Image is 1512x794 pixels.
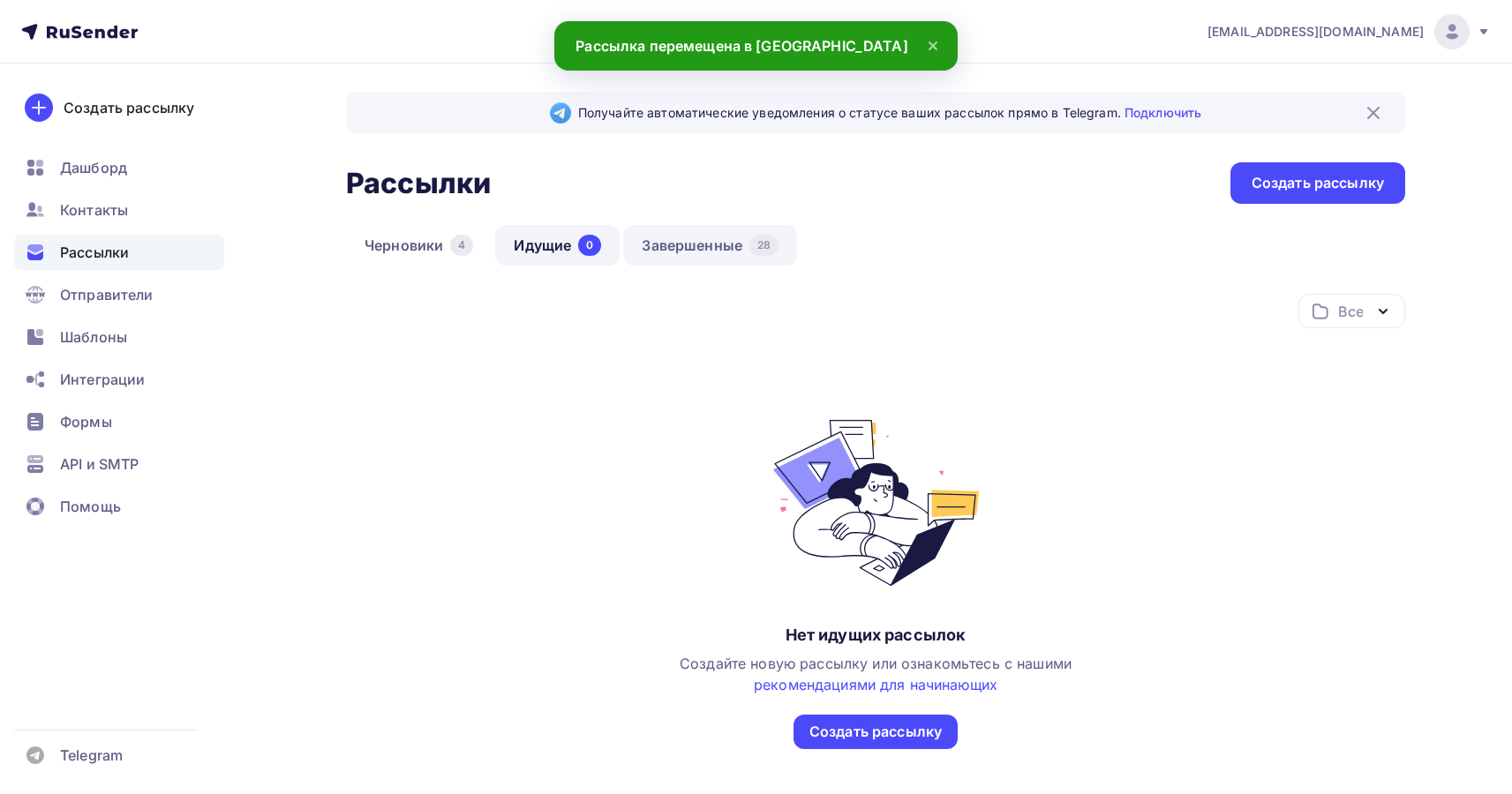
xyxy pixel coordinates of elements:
div: Создать рассылку [809,722,942,742]
a: Идущие0 [495,225,620,266]
a: Формы [14,404,224,439]
a: Дашборд [14,150,224,185]
h2: Рассылки [346,166,491,201]
span: Формы [60,411,112,432]
span: Рассылки [60,242,129,263]
a: рекомендациями для начинающих [754,676,997,693]
div: 0 [578,235,601,256]
span: Интеграции [60,369,145,390]
a: Подключить [1125,105,1201,120]
a: Шаблоны [14,319,224,355]
span: Получайте автоматические уведомления о статусе ваших рассылок прямо в Telegram. [578,104,1201,122]
span: Контакты [60,199,128,221]
span: [EMAIL_ADDRESS][DOMAIN_NAME] [1207,23,1424,41]
img: Telegram [550,102,571,124]
div: 4 [450,235,473,256]
div: 28 [749,235,779,256]
span: Отправители [60,284,154,305]
a: Отправители [14,277,224,312]
a: Завершенные28 [623,225,797,266]
a: Контакты [14,192,224,228]
span: Помощь [60,496,121,517]
span: Создайте новую рассылку или ознакомьтесь с нашими [680,655,1072,693]
button: Все [1298,294,1405,328]
a: [EMAIL_ADDRESS][DOMAIN_NAME] [1207,14,1491,49]
span: Дашборд [60,157,127,178]
span: Шаблоны [60,326,127,348]
div: Нет идущих рассылок [786,625,967,646]
div: Все [1338,301,1363,322]
a: Рассылки [14,235,224,270]
div: Создать рассылку [1252,173,1384,193]
div: Создать рассылку [64,97,194,118]
a: Черновики4 [346,225,492,266]
span: API и SMTP [60,453,139,475]
span: Telegram [60,745,123,766]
